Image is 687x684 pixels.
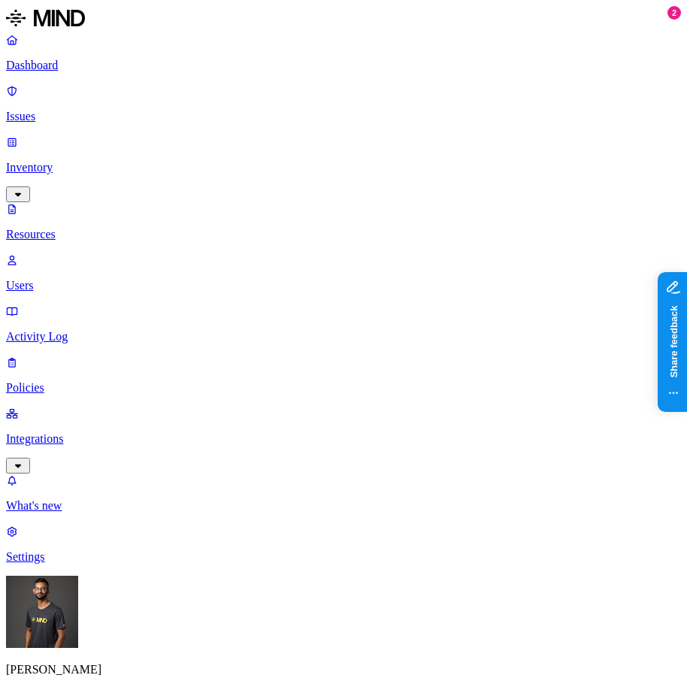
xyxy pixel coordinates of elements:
a: Users [6,253,681,292]
a: Inventory [6,135,681,200]
p: Dashboard [6,59,681,72]
a: Settings [6,525,681,564]
a: Policies [6,356,681,395]
p: Activity Log [6,330,681,344]
a: Dashboard [6,33,681,72]
a: MIND [6,6,681,33]
p: Inventory [6,161,681,174]
p: What's new [6,499,681,513]
p: Issues [6,110,681,123]
p: Users [6,279,681,292]
p: Resources [6,228,681,241]
img: Amit Cohen [6,576,78,648]
p: Settings [6,550,681,564]
a: Integrations [6,407,681,471]
a: Resources [6,202,681,241]
div: 2 [667,6,681,20]
a: Issues [6,84,681,123]
a: What's new [6,474,681,513]
p: Integrations [6,432,681,446]
a: Activity Log [6,304,681,344]
img: MIND [6,6,85,30]
p: Policies [6,381,681,395]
